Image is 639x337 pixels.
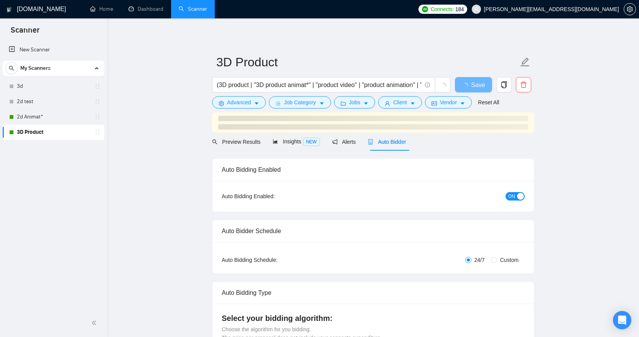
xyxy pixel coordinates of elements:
[17,94,90,109] a: 2d test
[497,81,511,88] span: copy
[128,6,163,12] a: dashboardDashboard
[90,6,113,12] a: homeHome
[439,83,446,90] span: loading
[332,139,338,145] span: notification
[5,62,18,74] button: search
[520,57,530,67] span: edit
[273,139,278,144] span: area-chart
[219,100,224,106] span: setting
[6,66,17,71] span: search
[212,96,266,108] button: settingAdvancedcaret-down
[516,81,531,88] span: delete
[222,192,323,201] div: Auto Bidding Enabled:
[3,61,104,140] li: My Scanners
[393,98,407,107] span: Client
[319,100,324,106] span: caret-down
[222,282,525,304] div: Auto Bidding Type
[425,82,430,87] span: info-circle
[349,98,361,107] span: Jobs
[179,6,207,12] a: searchScanner
[91,319,99,327] span: double-left
[334,96,375,108] button: folderJobscaret-down
[496,77,512,92] button: copy
[7,3,12,16] img: logo
[216,53,519,72] input: Scanner name...
[613,311,631,329] div: Open Intercom Messenger
[368,139,373,145] span: robot
[455,5,464,13] span: 184
[94,114,100,120] span: holder
[341,100,346,106] span: folder
[227,98,251,107] span: Advanced
[269,96,331,108] button: barsJob Categorycaret-down
[273,138,319,145] span: Insights
[431,100,437,106] span: idcard
[284,98,316,107] span: Job Category
[385,100,390,106] span: user
[94,83,100,89] span: holder
[497,256,522,264] span: Custom
[222,159,525,181] div: Auto Bidding Enabled
[455,77,492,92] button: Save
[332,139,356,145] span: Alerts
[222,220,525,242] div: Auto Bidder Schedule
[410,100,415,106] span: caret-down
[368,139,406,145] span: Auto Bidder
[17,79,90,94] a: 3d
[222,313,525,324] h4: Select your bidding algorithm:
[17,125,90,140] a: 3D Product
[222,256,323,264] div: Auto Bidding Schedule:
[212,139,217,145] span: search
[624,6,636,12] a: setting
[471,80,485,90] span: Save
[17,109,90,125] a: 2d Animat*
[3,42,104,58] li: New Scanner
[303,138,320,146] span: NEW
[94,99,100,105] span: holder
[624,3,636,15] button: setting
[471,256,488,264] span: 24/7
[20,61,51,76] span: My Scanners
[474,7,479,12] span: user
[431,5,454,13] span: Connects:
[460,100,465,106] span: caret-down
[378,96,422,108] button: userClientcaret-down
[254,100,259,106] span: caret-down
[9,42,98,58] a: New Scanner
[212,139,260,145] span: Preview Results
[217,80,422,90] input: Search Freelance Jobs...
[508,192,515,201] span: ON
[275,100,281,106] span: bars
[94,129,100,135] span: holder
[425,96,472,108] button: idcardVendorcaret-down
[478,98,499,107] a: Reset All
[363,100,369,106] span: caret-down
[5,25,46,41] span: Scanner
[516,77,531,92] button: delete
[440,98,457,107] span: Vendor
[422,6,428,12] img: upwork-logo.png
[462,83,471,89] span: loading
